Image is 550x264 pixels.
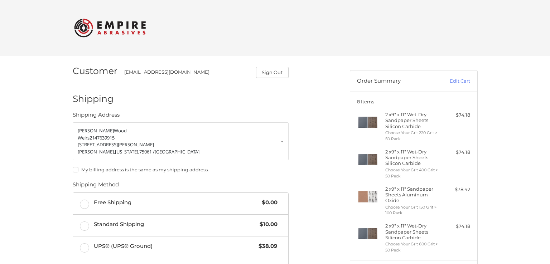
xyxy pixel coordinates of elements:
[94,220,256,229] span: Standard Shipping
[442,149,470,156] div: $74.18
[73,93,115,104] h2: Shipping
[385,130,440,142] li: Choose Your Grit 220 Grit > 50 Pack
[434,78,470,85] a: Edit Cart
[385,186,440,204] h4: 2 x 9" x 11" Sandpaper Sheets Aluminum Oxide
[73,181,119,192] legend: Shipping Method
[442,112,470,119] div: $74.18
[74,14,146,42] img: Empire Abrasives
[385,241,440,253] li: Choose Your Grit 600 Grit > 50 Pack
[442,223,470,230] div: $74.18
[90,135,115,141] span: 2147639915
[256,220,278,229] span: $10.00
[385,223,440,240] h4: 2 x 9" x 11" Wet-Dry Sandpaper Sheets Silicon Carbide
[73,122,289,160] a: Enter or select a different address
[255,242,278,250] span: $38.09
[73,167,289,172] label: My billing address is the same as my shipping address.
[94,199,259,207] span: Free Shipping
[357,78,434,85] h3: Order Summary
[385,112,440,129] h4: 2 x 9" x 11" Wet-Dry Sandpaper Sheets Silicon Carbide
[78,127,114,134] span: [PERSON_NAME]
[357,99,470,104] h3: 8 Items
[78,148,115,155] span: [PERSON_NAME],
[256,67,289,78] button: Sign Out
[114,127,127,134] span: Wood
[78,135,90,141] span: Weirs
[94,242,255,250] span: UPS® (UPS® Ground)
[73,111,120,122] legend: Shipping Address
[442,186,470,193] div: $78.42
[73,65,117,77] h2: Customer
[385,149,440,166] h4: 2 x 9" x 11" Wet-Dry Sandpaper Sheets Silicon Carbide
[155,148,199,155] span: [GEOGRAPHIC_DATA]
[385,204,440,216] li: Choose Your Grit 150 Grit > 100 Pack
[139,148,155,155] span: 75061 /
[259,199,278,207] span: $0.00
[115,148,139,155] span: [US_STATE],
[124,69,249,78] div: [EMAIL_ADDRESS][DOMAIN_NAME]
[78,141,154,148] span: [STREET_ADDRESS][PERSON_NAME]
[385,167,440,179] li: Choose Your Grit 400 Grit > 50 Pack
